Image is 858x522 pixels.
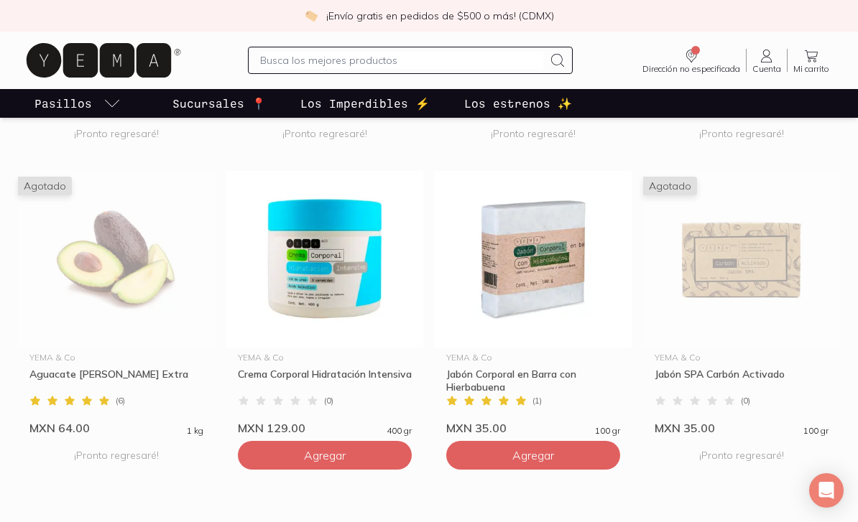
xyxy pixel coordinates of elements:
[446,353,620,362] div: YEMA & Co
[446,368,620,393] div: Jabón Corporal en Barra con Hierbabuena
[643,171,840,348] img: Jabón SPA Carbón Activado
[238,119,412,148] p: ¡Pronto regresaré!
[18,171,215,348] img: Aguacate Hass Extra
[643,171,840,435] a: Jabón SPA Carbón ActivadoAgotadoYEMA & CoJabón SPA Carbón Activado(0)MXN 35.00100 gr
[387,427,412,435] span: 400 gr
[300,95,430,112] p: Los Imperdibles ⚡️
[260,52,543,69] input: Busca los mejores productos
[788,47,835,73] a: Mi carrito
[461,89,575,118] a: Los estrenos ✨
[29,353,203,362] div: YEMA & Co
[32,89,124,118] a: pasillo-todos-link
[29,119,203,148] p: ¡Pronto regresaré!
[595,427,620,435] span: 100 gr
[29,421,90,435] span: MXN 64.00
[446,421,507,435] span: MXN 35.00
[655,421,715,435] span: MXN 35.00
[172,95,266,112] p: Sucursales 📍
[435,171,632,435] a: Jabón Corporal en Barra con HierbabuenaYEMA & CoJabón Corporal en Barra con Hierbabuena(1)MXN 35....
[655,353,829,362] div: YEMA & Co
[34,95,92,112] p: Pasillos
[464,95,572,112] p: Los estrenos ✨
[226,171,423,435] a: Crema Corporal Hidratación IntensivaYEMA & CoCrema Corporal Hidratación Intensiva(0)MXN 129.00400 gr
[655,368,829,393] div: Jabón SPA Carbón Activado
[238,421,305,435] span: MXN 129.00
[226,171,423,348] img: Crema Corporal Hidratación Intensiva
[18,171,215,435] a: Aguacate Hass ExtraAgotadoYEMA & CoAguacate [PERSON_NAME] Extra(6)MXN 64.001 kg
[655,119,829,148] p: ¡Pronto regresaré!
[741,396,750,405] span: ( 0 )
[170,89,269,118] a: Sucursales 📍
[29,441,203,470] p: ¡Pronto regresaré!
[238,368,412,393] div: Crema Corporal Hidratación Intensiva
[637,47,746,73] a: Dirección no especificada
[305,9,318,22] img: check
[297,89,433,118] a: Los Imperdibles ⚡️
[29,368,203,393] div: Aguacate [PERSON_NAME] Extra
[326,9,554,23] p: ¡Envío gratis en pedidos de $500 o más! (CDMX)
[655,441,829,470] p: ¡Pronto regresaré!
[643,177,697,195] span: Agotado
[187,427,203,435] span: 1 kg
[446,119,620,148] p: ¡Pronto regresaré!
[642,65,740,73] span: Dirección no especificada
[435,171,632,348] img: Jabón Corporal en Barra con Hierbabuena
[803,427,829,435] span: 100 gr
[238,353,412,362] div: YEMA & Co
[752,65,781,73] span: Cuenta
[116,396,125,405] span: ( 6 )
[532,396,542,405] span: ( 1 )
[512,448,554,462] span: Agregar
[18,177,72,195] span: Agotado
[238,441,412,470] button: Agregar
[324,396,333,405] span: ( 0 )
[793,65,829,73] span: Mi carrito
[304,448,346,462] span: Agregar
[446,441,620,470] button: Agregar
[747,47,787,73] a: Cuenta
[809,473,844,508] div: Open Intercom Messenger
